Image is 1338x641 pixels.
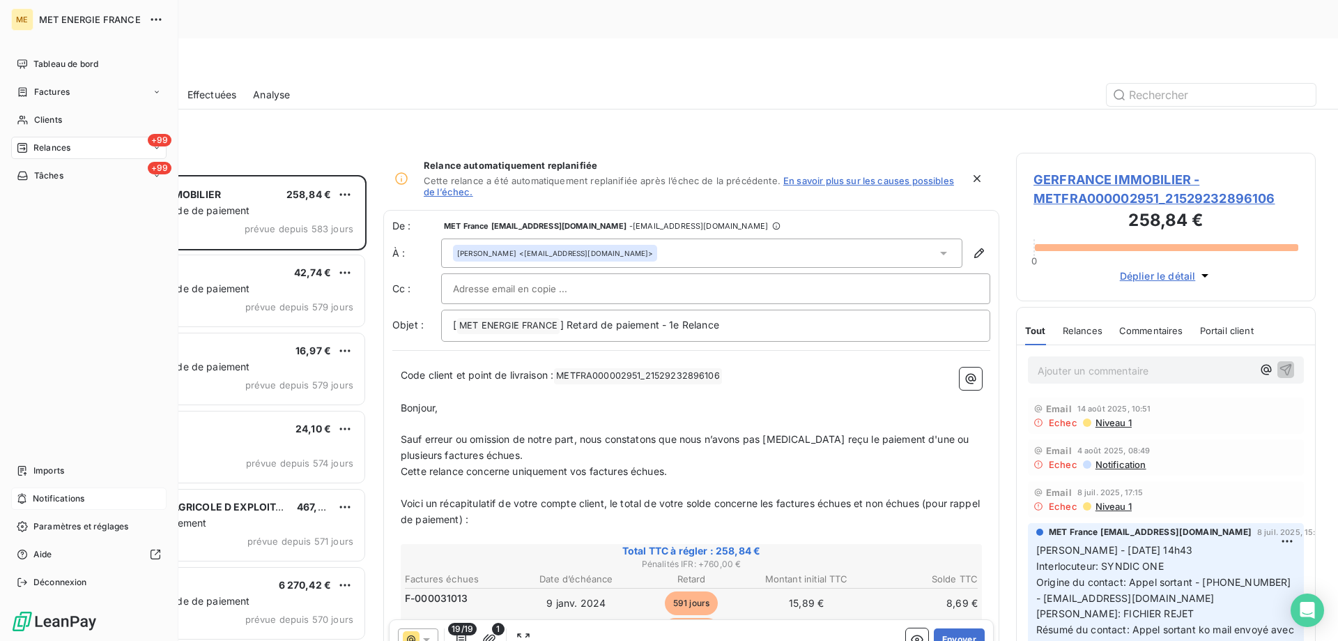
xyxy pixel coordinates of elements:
span: Déconnexion [33,576,87,589]
span: Cette relance a été automatiquement replanifiée après l’échec de la précédente. [424,175,780,186]
span: Total TTC à régler : 258,84 € [403,544,980,558]
a: +99Tâches [11,165,167,187]
span: ] Retard de paiement - 1e Relance [560,319,719,331]
span: 467,65 € [297,501,339,513]
span: Notification [1094,459,1146,470]
span: F-000037940 [405,618,472,632]
span: [PERSON_NAME] [457,248,516,258]
span: Code client et point de livraison : [401,369,553,381]
span: Portail client [1200,325,1254,336]
span: Email [1046,445,1072,456]
span: Voici un récapitulatif de votre compte client, le total de votre solde concerne les factures échu... [401,497,983,525]
a: Clients [11,109,167,131]
span: prévue depuis 570 jours [245,614,353,625]
span: Tableau de bord [33,58,98,70]
span: METFRA000002951_21529232896106 [554,368,722,384]
td: 15,89 € [750,591,863,616]
a: Imports [11,460,167,482]
span: MET France [EMAIL_ADDRESS][DOMAIN_NAME] [1049,526,1252,538]
span: Email [1046,487,1072,498]
input: Rechercher [1107,84,1316,106]
td: 9 janv. 2024 [519,591,633,616]
span: Relances [33,142,70,154]
button: Déplier le détail [1116,268,1217,284]
th: Solde TTC [865,572,978,587]
span: 16,97 € [295,345,331,356]
span: Notifications [33,492,84,505]
a: Paramètres et réglages [11,515,167,538]
span: Imports [33,465,64,477]
span: 4 août 2025, 08:49 [1077,446,1151,455]
th: Retard [634,572,748,587]
span: 19/19 [448,623,477,635]
span: 14 août 2025, 10:51 [1077,405,1151,413]
span: GROUPEMENT AGRICOLE D EXPLOITATION EN C [98,501,332,513]
span: Cette relance concerne uniquement vos factures échues. [401,465,667,477]
a: Aide [11,543,167,566]
a: Tableau de bord [11,53,167,75]
span: - [EMAIL_ADDRESS][DOMAIN_NAME] [629,222,768,230]
input: Adresse email en copie ... [453,278,603,299]
span: 591 jours [665,591,718,615]
span: Niveau 1 [1094,417,1132,428]
span: Niveau 1 [1094,501,1132,512]
span: +99 [148,162,171,174]
span: prévue depuis 571 jours [247,536,353,547]
span: Bonjour, [401,402,438,414]
span: [ [453,319,456,331]
span: Effectuées [187,88,237,102]
span: 6 270,42 € [279,579,332,591]
th: Factures échues [404,572,518,587]
span: Relances [1063,325,1102,336]
span: 8 juil. 2025, 17:15 [1077,488,1144,497]
span: Aide [33,548,52,561]
span: 1 [492,623,505,635]
span: prévue depuis 574 jours [246,458,353,469]
span: Pénalités IFR : + 760,00 € [403,558,980,571]
span: Echec [1049,417,1077,428]
span: Analyse [253,88,290,102]
span: prévue depuis 583 jours [245,223,353,234]
img: Logo LeanPay [11,610,98,633]
span: Tout [1025,325,1046,336]
a: Factures [11,81,167,103]
span: Objet : [392,319,424,331]
span: 24,10 € [295,423,331,435]
span: +99 [148,134,171,146]
div: Open Intercom Messenger [1291,594,1324,627]
span: Factures [34,86,70,98]
a: +99Relances [11,137,167,159]
h3: 258,84 € [1033,208,1298,236]
div: <[EMAIL_ADDRESS][DOMAIN_NAME]> [457,248,653,258]
span: F-000031013 [405,591,468,605]
span: Sauf erreur ou omission de notre part, nous constatons que nous n’avons pas [MEDICAL_DATA] reçu l... [401,433,972,461]
th: Montant initial TTC [750,572,863,587]
td: 8,69 € [865,591,978,616]
span: Déplier le détail [1120,269,1196,283]
span: Relance automatiquement replanifiée [424,160,962,171]
span: 258,84 € [286,188,331,200]
span: De : [392,219,441,233]
span: Commentaires [1119,325,1183,336]
span: Echec [1049,501,1077,512]
span: Email [1046,403,1072,414]
span: prévue depuis 579 jours [245,301,353,312]
span: prévue depuis 579 jours [245,379,353,391]
span: MET France [EMAIL_ADDRESS][DOMAIN_NAME] [444,222,626,230]
span: GERFRANCE IMMOBILIER - METFRA000002951_21529232896106 [1033,170,1298,208]
a: En savoir plus sur les causes possibles de l’échec. [424,175,954,197]
span: Clients [34,114,62,126]
span: Echec [1049,459,1077,470]
span: 42,74 € [294,266,331,278]
span: Tâches [34,169,63,182]
span: 0 [1031,255,1037,266]
span: MET ENERGIE FRANCE [457,318,560,334]
label: Cc : [392,282,441,296]
span: 8 juil. 2025, 15:01 [1257,528,1324,536]
span: Paramètres et réglages [33,520,128,533]
th: Date d’échéance [519,572,633,587]
label: À : [392,246,441,260]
